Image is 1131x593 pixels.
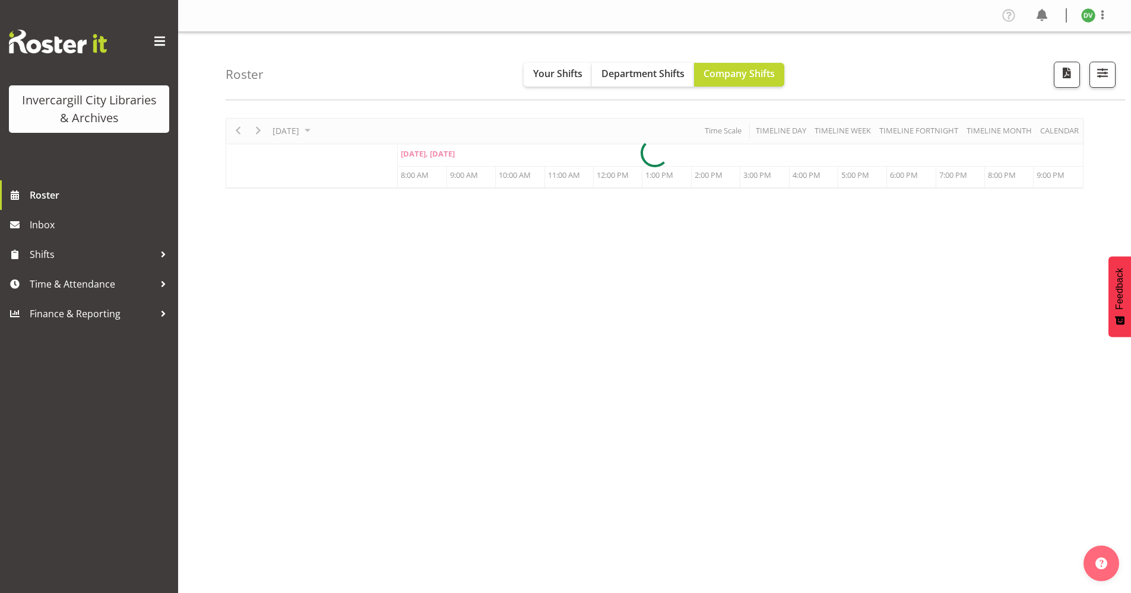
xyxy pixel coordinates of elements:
span: Finance & Reporting [30,305,154,323]
span: Roster [30,186,172,204]
img: Rosterit website logo [9,30,107,53]
span: Company Shifts [704,67,775,80]
button: Download a PDF of the roster for the current day [1054,62,1080,88]
button: Feedback - Show survey [1108,256,1131,337]
span: Shifts [30,246,154,263]
button: Department Shifts [592,63,694,87]
span: Department Shifts [601,67,685,80]
span: Feedback [1114,268,1125,310]
span: Time & Attendance [30,275,154,293]
button: Company Shifts [694,63,784,87]
button: Your Shifts [524,63,592,87]
span: Inbox [30,216,172,234]
span: Your Shifts [533,67,582,80]
img: desk-view11665.jpg [1081,8,1095,23]
img: help-xxl-2.png [1095,557,1107,569]
button: Filter Shifts [1089,62,1116,88]
h4: Roster [226,68,264,81]
div: Invercargill City Libraries & Archives [21,91,157,127]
